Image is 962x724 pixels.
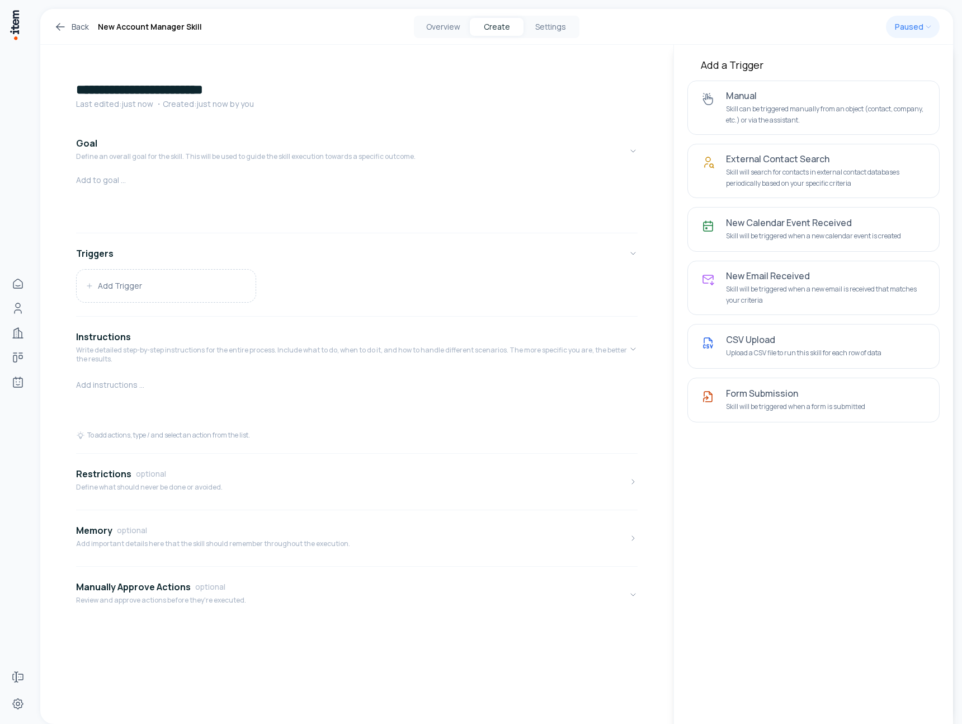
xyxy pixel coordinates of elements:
button: MemoryoptionalAdd important details here that the skill should remember throughout the execution. [76,515,638,562]
button: Form SubmissionSkill will be triggered when a form is submitted [687,378,940,422]
a: Companies [7,322,29,344]
span: optional [195,581,225,593]
p: Skill will be triggered when a new email is received that matches your criteria [726,284,926,305]
a: Settings [7,693,29,715]
button: CSV UploadUpload a CSV file to run this skill for each row of data [687,324,940,369]
h3: Add a Trigger [701,58,926,72]
button: Create [470,18,524,36]
a: People [7,297,29,319]
p: Write detailed step-by-step instructions for the entire process. Include what to do, when to do i... [76,346,629,364]
a: Agents [7,371,29,393]
h4: Manual [726,90,926,101]
h1: New Account Manager Skill [98,20,202,34]
h4: Triggers [76,247,114,260]
div: GoalDefine an overall goal for the skill. This will be used to guide the skill execution towards ... [76,175,638,228]
h4: Goal [76,137,97,150]
button: Add Trigger [77,270,256,302]
h4: Restrictions [76,467,131,481]
p: Skill will be triggered when a form is submitted [726,401,926,412]
h4: Memory [76,524,112,537]
div: To add actions, type / and select an action from the list. [76,431,250,440]
p: Review and approve actions before they're executed. [76,596,246,605]
button: Settings [524,18,577,36]
a: Deals [7,346,29,369]
a: Back [54,20,89,34]
div: Manually Approve ActionsoptionalReview and approve actions before they're executed. [76,618,638,627]
h4: Form Submission [726,388,926,399]
button: Manually Approve ActionsoptionalReview and approve actions before they're executed. [76,571,638,618]
button: New Email ReceivedSkill will be triggered when a new email is received that matches your criteria [687,261,940,315]
button: ManualSkill can be triggered manually from an object (contact, company, etc.) or via the assistant. [687,81,940,135]
span: optional [117,525,147,536]
button: RestrictionsoptionalDefine what should never be done or avoided. [76,458,638,505]
p: Skill will search for contacts in external contact databases periodically based on your specific ... [726,167,926,189]
h4: CSV Upload [726,334,926,345]
div: InstructionsWrite detailed step-by-step instructions for the entire process. Include what to do, ... [76,377,638,449]
a: Forms [7,666,29,688]
button: External Contact SearchSkill will search for contacts in external contact databases periodically ... [687,144,940,198]
p: Define what should never be done or avoided. [76,483,223,492]
p: Skill will be triggered when a new calendar event is created [726,231,926,242]
p: Define an overall goal for the skill. This will be used to guide the skill execution towards a sp... [76,152,416,161]
p: Upload a CSV file to run this skill for each row of data [726,347,926,359]
button: Overview [416,18,470,36]
button: New Calendar Event ReceivedSkill will be triggered when a new calendar event is created [687,207,940,252]
h4: External Contact Search [726,153,926,164]
div: Triggers [76,269,638,312]
button: GoalDefine an overall goal for the skill. This will be used to guide the skill execution towards ... [76,128,638,175]
p: Skill can be triggered manually from an object (contact, company, etc.) or via the assistant. [726,104,926,125]
h4: Manually Approve Actions [76,580,191,594]
span: optional [136,468,166,479]
h4: Instructions [76,330,131,344]
p: Add important details here that the skill should remember throughout the execution. [76,539,350,548]
button: Triggers [76,238,638,269]
button: InstructionsWrite detailed step-by-step instructions for the entire process. Include what to do, ... [76,321,638,377]
a: Home [7,272,29,295]
h4: New Calendar Event Received [726,217,926,228]
p: Last edited: just now ・Created: just now by you [76,98,638,110]
h4: New Email Received [726,270,926,281]
img: Item Brain Logo [9,9,20,41]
